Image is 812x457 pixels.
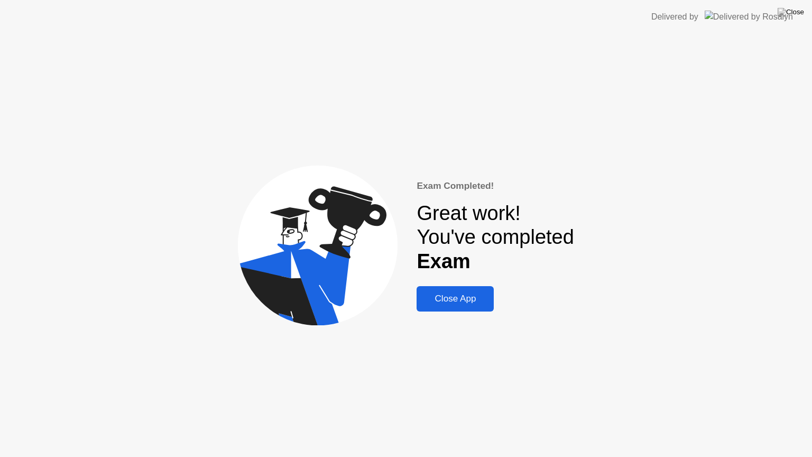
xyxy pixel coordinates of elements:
[420,294,491,304] div: Close App
[705,11,793,23] img: Delivered by Rosalyn
[417,179,574,193] div: Exam Completed!
[417,202,574,274] div: Great work! You've completed
[417,286,494,312] button: Close App
[651,11,698,23] div: Delivered by
[778,8,804,16] img: Close
[417,250,470,272] b: Exam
